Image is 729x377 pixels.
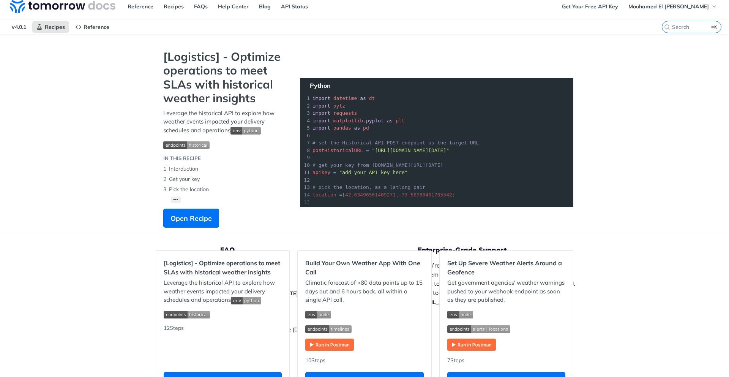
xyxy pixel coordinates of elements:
span: Expand image [231,296,261,303]
span: Expand image [305,324,423,333]
p: Climatic forecast of >80 data points up to 15 days out and 6 hours back, all within a single API ... [305,279,423,304]
a: Reference [123,1,158,12]
img: endpoint [163,141,210,149]
span: Mouhamed El [PERSON_NAME] [628,3,709,10]
a: Get Your Free API Key [558,1,622,12]
svg: Search [664,24,670,30]
span: Open Recipe [170,213,212,223]
a: Blog [255,1,275,12]
kbd: ⌘K [710,23,719,31]
strong: [Logistics] - Optimize operations to meet SLAs with historical weather insights [163,50,285,105]
a: API Status [277,1,312,12]
p: Leverage the historical API to explore how weather events impacted your delivery schedules and op... [164,279,282,304]
li: Get your key [163,174,285,184]
h2: Set Up Severe Weather Alerts Around a Geofence [447,258,565,277]
span: Reference [84,24,109,30]
img: endpoint [164,311,210,318]
img: env [447,311,473,318]
button: Open Recipe [163,209,219,228]
span: Recipes [45,24,65,30]
img: env [230,127,261,135]
li: Pick the location [163,184,285,195]
span: Expand image [230,127,261,134]
a: Reference [71,21,114,33]
div: 7 Steps [447,356,565,364]
span: Expand image [447,324,565,333]
span: Expand image [447,310,565,319]
div: IN THIS RECIPE [163,155,201,162]
img: endpoint [447,325,510,333]
span: Expand image [305,310,423,319]
a: Help Center [214,1,253,12]
h5: FAQ [220,246,418,255]
h2: [Logistics] - Optimize operations to meet SLAs with historical weather insights [164,258,282,277]
h2: Build Your Own Weather App With One Call [305,258,423,277]
img: Run in Postman [447,339,496,351]
h5: Enterprise-Grade Support [418,246,595,255]
a: Expand image [447,341,496,348]
p: Get government agencies' weather warnings pushed to your webhook endpoint as soon as they are pub... [447,279,565,304]
li: Intorduction [163,164,285,174]
img: endpoint [305,325,352,333]
div: 12 Steps [164,324,282,364]
span: Expand image [163,140,285,149]
div: 10 Steps [305,356,423,364]
button: ••• [171,196,181,203]
a: FAQs [190,1,212,12]
span: v4.0.1 [8,21,30,33]
img: env [231,297,261,304]
a: Expand image [305,341,354,348]
p: Leverage the historical API to explore how weather events impacted your delivery schedules and op... [163,109,285,135]
button: Mouhamed El [PERSON_NAME] [624,1,721,12]
a: Recipes [159,1,188,12]
a: Recipes [32,21,69,33]
img: env [305,311,331,318]
span: Expand image [164,310,282,319]
img: Run in Postman [305,339,354,351]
